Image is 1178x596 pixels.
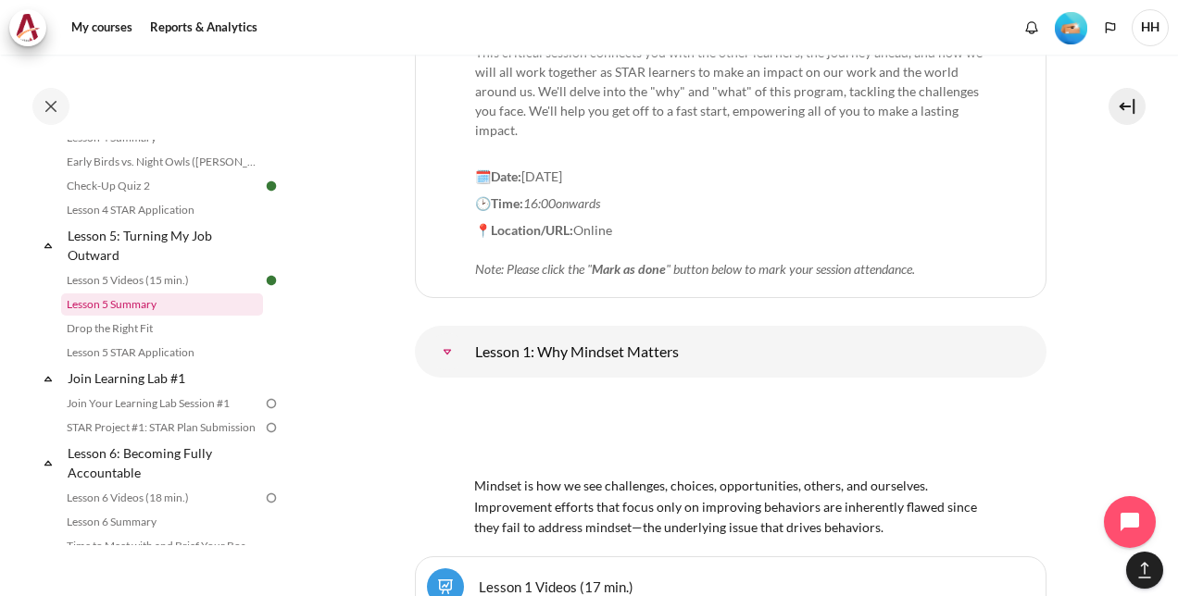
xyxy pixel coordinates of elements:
[61,416,263,439] a: STAR Project #1: STAR Plan Submission
[65,9,139,46] a: My courses
[479,577,633,595] a: Lesson 1 Videos (17 min.)
[474,392,987,473] img: 1
[61,392,263,415] a: Join Your Learning Lab Session #1
[475,167,986,186] p: [DATE]
[65,223,263,267] a: Lesson 5: Turning My Job Outward
[429,333,466,370] a: Lesson 1: Why Mindset Matters
[39,236,57,255] span: Collapse
[61,317,263,340] a: Drop the Right Fit
[474,478,977,535] span: Mindset is how we see challenges, choices, opportunities, others, and ourselves. Improvement effo...
[263,272,280,289] img: Done
[61,151,263,173] a: Early Birds vs. Night Owls ([PERSON_NAME]'s Story)
[263,395,280,412] img: To do
[475,261,915,277] em: Note: Please click the " " button below to mark your session attendance.
[1047,10,1095,44] a: Level #2
[263,419,280,436] img: To do
[61,269,263,292] a: Lesson 5 Videos (15 min.)
[475,168,521,184] strong: 🗓️Date:
[15,14,41,42] img: Architeck
[475,222,915,277] span: Online
[39,369,57,388] span: Collapse
[475,195,523,211] strong: 🕑Time:
[475,222,573,238] strong: 📍Location/URL:
[1132,9,1169,46] a: User menu
[556,195,600,211] em: onwards
[61,487,263,509] a: Lesson 6 Videos (18 min.)
[1055,12,1087,44] img: Level #2
[61,293,263,316] a: Lesson 5 Summary
[61,341,263,364] a: Lesson 5 STAR Application
[523,195,556,211] em: 16:00
[1018,14,1046,42] div: Show notification window with no new notifications
[39,453,57,472] span: Collapse
[9,9,56,46] a: Architeck Architeck
[1126,552,1163,589] button: [[backtotopbutton]]
[475,23,986,159] p: This critical session connects you with the other learners, the journey ahead, and how we will al...
[144,9,264,46] a: Reports & Analytics
[61,535,263,557] a: Time to Meet with and Brief Your Boss #1
[1132,9,1169,46] span: HH
[65,441,263,485] a: Lesson 6: Becoming Fully Accountable
[592,261,666,277] strong: Mark as done
[61,511,263,533] a: Lesson 6 Summary
[61,175,263,197] a: Check-Up Quiz 2
[263,178,280,194] img: Done
[1097,14,1124,42] button: Languages
[65,366,263,391] a: Join Learning Lab #1
[1055,10,1087,44] div: Level #2
[61,199,263,221] a: Lesson 4 STAR Application
[263,490,280,506] img: To do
